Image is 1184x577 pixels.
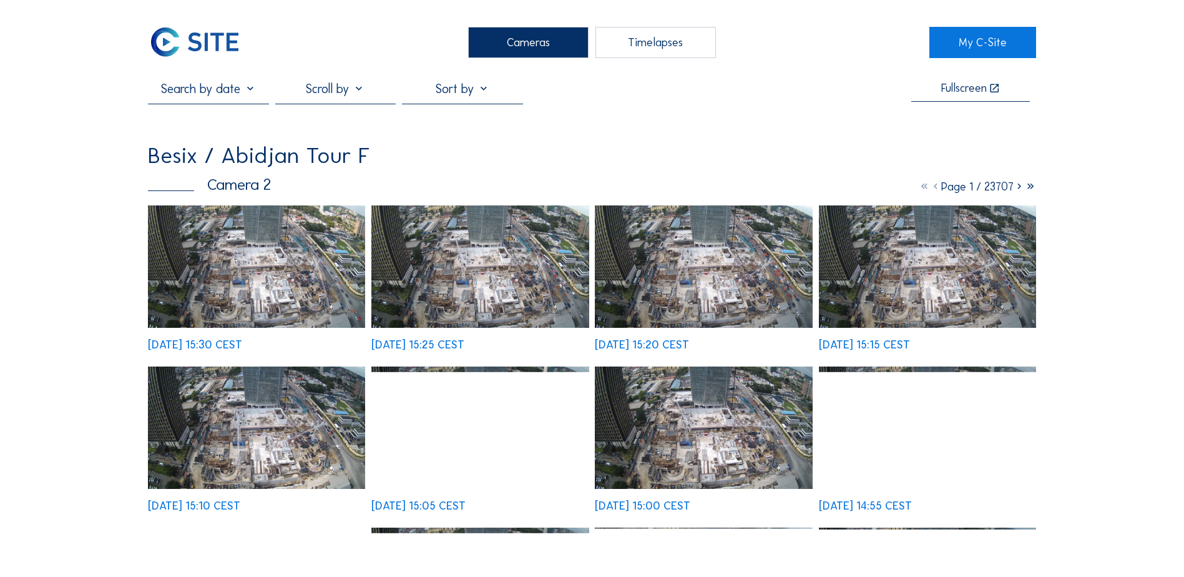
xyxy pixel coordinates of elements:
img: image_53735878 [148,205,365,328]
div: Cameras [468,27,589,58]
div: [DATE] 15:05 CEST [371,500,466,511]
img: image_53735793 [371,205,589,328]
div: Timelapses [595,27,716,58]
div: Camera 2 [148,177,271,192]
a: My C-Site [929,27,1036,58]
img: image_53735107 [595,367,812,489]
div: [DATE] 15:20 CEST [595,339,689,350]
img: image_53735673 [595,205,812,328]
img: image_53735207 [371,367,589,489]
div: [DATE] 15:30 CEST [148,339,242,350]
a: C-SITE Logo [148,27,255,58]
img: C-SITE Logo [148,27,241,58]
div: [DATE] 15:15 CEST [819,339,910,350]
img: image_53735338 [148,367,365,489]
img: image_53735443 [819,205,1036,328]
img: image_53734868 [819,367,1036,489]
div: [DATE] 15:25 CEST [371,339,464,350]
div: [DATE] 15:10 CEST [148,500,240,511]
div: Besix / Abidjan Tour F [148,144,370,167]
div: [DATE] 14:55 CEST [819,500,912,511]
input: Search by date 󰅀 [148,81,268,96]
div: Fullscreen [941,82,987,94]
div: [DATE] 15:00 CEST [595,500,690,511]
span: Page 1 / 23707 [941,180,1014,194]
